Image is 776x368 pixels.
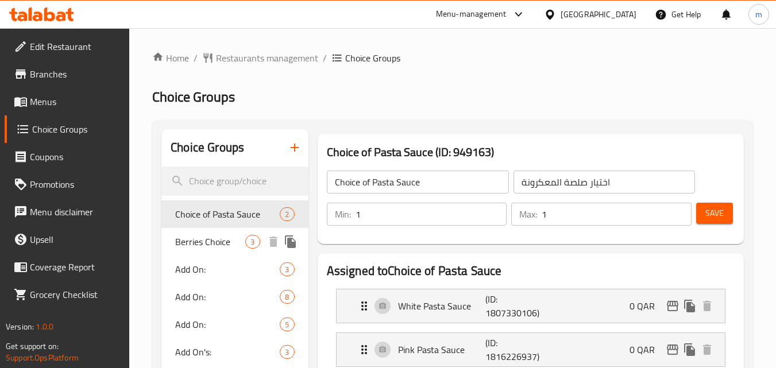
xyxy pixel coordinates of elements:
[246,237,259,247] span: 3
[5,33,130,60] a: Edit Restaurant
[519,207,537,221] p: Max:
[280,262,294,276] div: Choices
[161,311,308,338] div: Add On:5
[171,139,244,156] h2: Choice Groups
[5,281,130,308] a: Grocery Checklist
[485,336,544,363] p: (ID: 1816226937)
[161,166,308,196] input: search
[327,262,735,280] h2: Assigned to Choice of Pasta Sauce
[175,345,280,359] span: Add On's:
[337,333,725,366] div: Expand
[280,290,294,304] div: Choices
[161,255,308,283] div: Add On:3
[32,122,121,136] span: Choice Groups
[30,288,121,301] span: Grocery Checklist
[5,226,130,253] a: Upsell
[280,319,294,330] span: 5
[30,67,121,81] span: Branches
[280,292,294,303] span: 8
[337,289,725,323] div: Expand
[280,209,294,220] span: 2
[161,338,308,366] div: Add On's:3
[327,284,735,328] li: Expand
[161,283,308,311] div: Add On:8
[664,341,681,358] button: edit
[5,60,130,88] a: Branches
[696,203,733,224] button: Save
[30,177,121,191] span: Promotions
[175,235,245,249] span: Berries Choice
[280,345,294,359] div: Choices
[30,205,121,219] span: Menu disclaimer
[630,299,664,313] p: 0 QAR
[216,51,318,65] span: Restaurants management
[705,206,724,220] span: Save
[152,84,235,110] span: Choice Groups
[6,319,34,334] span: Version:
[681,297,698,315] button: duplicate
[175,262,280,276] span: Add On:
[323,51,327,65] li: /
[630,343,664,357] p: 0 QAR
[280,317,294,331] div: Choices
[265,233,282,250] button: delete
[282,233,299,250] button: duplicate
[175,317,280,331] span: Add On:
[280,347,294,358] span: 3
[681,341,698,358] button: duplicate
[327,143,735,161] h3: Choice of Pasta Sauce (ID: 949163)
[30,95,121,109] span: Menus
[698,297,716,315] button: delete
[6,350,79,365] a: Support.OpsPlatform
[30,260,121,274] span: Coverage Report
[5,198,130,226] a: Menu disclaimer
[30,233,121,246] span: Upsell
[5,253,130,281] a: Coverage Report
[175,207,280,221] span: Choice of Pasta Sauce
[152,51,753,65] nav: breadcrumb
[30,40,121,53] span: Edit Restaurant
[152,51,189,65] a: Home
[5,143,130,171] a: Coupons
[345,51,400,65] span: Choice Groups
[280,264,294,275] span: 3
[161,200,308,228] div: Choice of Pasta Sauce2
[335,207,351,221] p: Min:
[436,7,507,21] div: Menu-management
[5,115,130,143] a: Choice Groups
[664,297,681,315] button: edit
[161,228,308,255] div: Berries Choice3deleteduplicate
[398,343,486,357] p: Pink Pasta Sauce
[485,292,544,320] p: (ID: 1807330106)
[561,8,636,21] div: [GEOGRAPHIC_DATA]
[5,88,130,115] a: Menus
[398,299,486,313] p: White Pasta Sauce
[5,171,130,198] a: Promotions
[36,319,53,334] span: 1.0.0
[755,8,762,21] span: m
[30,150,121,164] span: Coupons
[194,51,198,65] li: /
[698,341,716,358] button: delete
[202,51,318,65] a: Restaurants management
[245,235,260,249] div: Choices
[175,290,280,304] span: Add On:
[6,339,59,354] span: Get support on:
